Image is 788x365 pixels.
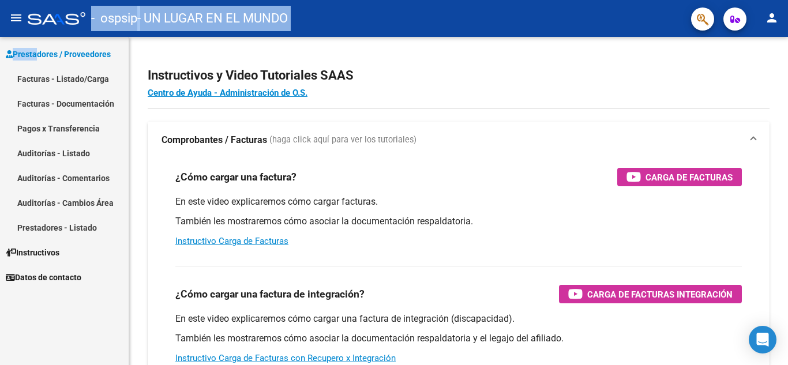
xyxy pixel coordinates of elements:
span: Instructivos [6,246,59,259]
button: Carga de Facturas Integración [559,285,742,303]
span: Carga de Facturas [646,170,733,185]
p: También les mostraremos cómo asociar la documentación respaldatoria. [175,215,742,228]
div: Open Intercom Messenger [749,326,776,353]
a: Centro de Ayuda - Administración de O.S. [148,88,307,98]
a: Instructivo Carga de Facturas [175,236,288,246]
mat-icon: person [765,11,779,25]
h3: ¿Cómo cargar una factura? [175,169,297,185]
span: Carga de Facturas Integración [587,287,733,302]
mat-expansion-panel-header: Comprobantes / Facturas (haga click aquí para ver los tutoriales) [148,122,770,159]
a: Instructivo Carga de Facturas con Recupero x Integración [175,353,396,363]
button: Carga de Facturas [617,168,742,186]
p: En este video explicaremos cómo cargar facturas. [175,195,742,208]
mat-icon: menu [9,11,23,25]
p: También les mostraremos cómo asociar la documentación respaldatoria y el legajo del afiliado. [175,332,742,345]
strong: Comprobantes / Facturas [162,134,267,146]
span: Prestadores / Proveedores [6,48,111,61]
h2: Instructivos y Video Tutoriales SAAS [148,65,770,86]
span: Datos de contacto [6,271,81,284]
p: En este video explicaremos cómo cargar una factura de integración (discapacidad). [175,313,742,325]
span: - ospsip [91,6,137,31]
span: - UN LUGAR EN EL MUNDO [137,6,288,31]
span: (haga click aquí para ver los tutoriales) [269,134,416,146]
h3: ¿Cómo cargar una factura de integración? [175,286,365,302]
